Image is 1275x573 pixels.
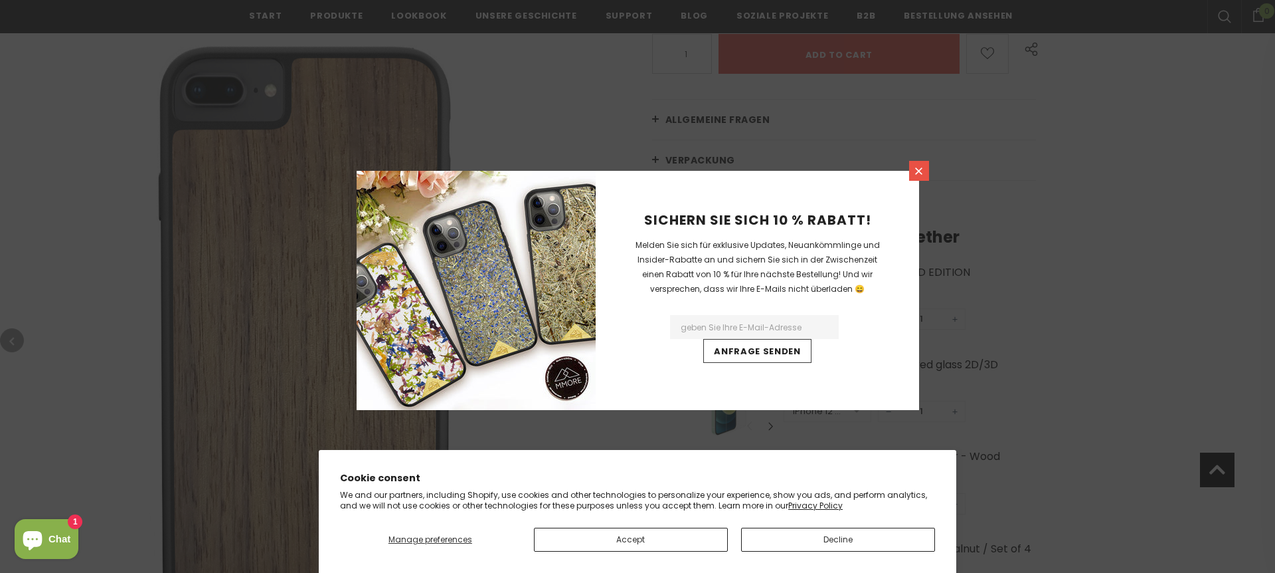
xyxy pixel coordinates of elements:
a: Privacy Policy [788,500,843,511]
span: Manage preferences [388,534,472,545]
p: We and our partners, including Shopify, use cookies and other technologies to personalize your ex... [340,490,935,511]
a: Menu [909,161,929,181]
button: Manage preferences [340,528,521,552]
inbox-online-store-chat: Shopify online store chat [11,519,82,562]
input: Anfrage senden [703,339,811,363]
span: Melden Sie sich für exklusive Updates, Neuankömmlinge und Insider-Rabatte an und sichern Sie sich... [636,239,880,294]
input: Email Address [670,315,839,339]
span: Sichern Sie sich 10 % Rabatt! [644,211,871,229]
h2: Cookie consent [340,471,935,485]
button: Decline [741,528,935,552]
button: Accept [534,528,728,552]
